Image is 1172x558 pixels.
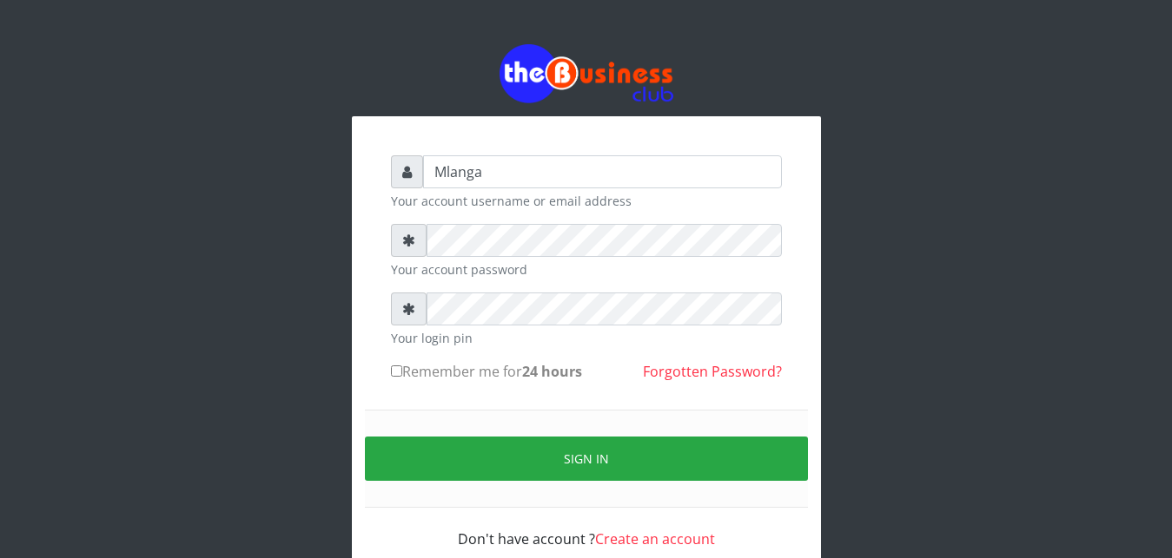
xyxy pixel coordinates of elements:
[391,260,782,279] small: Your account password
[595,529,715,548] a: Create an account
[391,508,782,549] div: Don't have account ?
[391,329,782,347] small: Your login pin
[391,361,582,382] label: Remember me for
[643,362,782,381] a: Forgotten Password?
[365,437,808,481] button: Sign in
[391,365,402,377] input: Remember me for24 hours
[391,192,782,210] small: Your account username or email address
[522,362,582,381] b: 24 hours
[423,155,782,188] input: Username or email address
